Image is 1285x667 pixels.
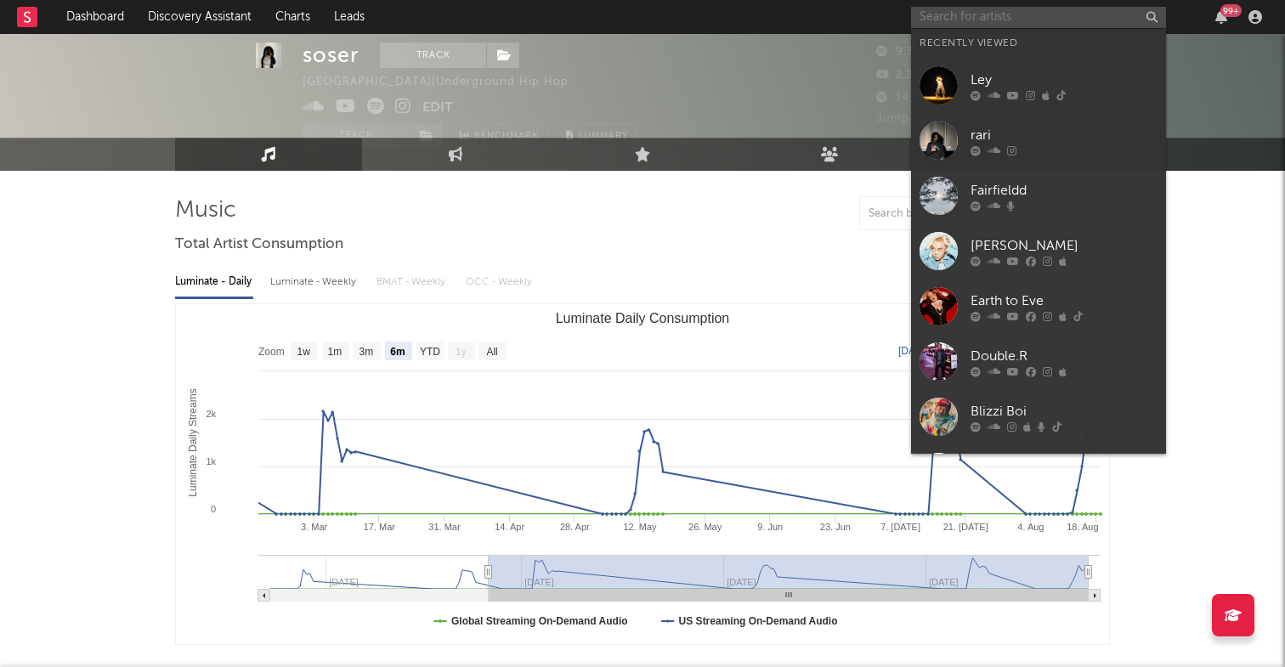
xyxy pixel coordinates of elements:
[211,504,216,514] text: 0
[920,33,1158,54] div: Recently Viewed
[495,522,524,532] text: 14. Apr
[911,389,1166,444] a: Blizzi Boi
[876,93,1035,104] span: 14,115 Monthly Listeners
[971,180,1158,201] div: Fairfieldd
[876,70,928,81] span: 2,380
[364,522,396,532] text: 17. Mar
[880,522,920,532] text: 7. [DATE]
[971,291,1158,311] div: Earth to Eve
[911,58,1166,113] a: Ley
[420,346,440,358] text: YTD
[943,522,988,532] text: 21. [DATE]
[428,522,461,532] text: 31. Mar
[578,132,628,141] span: Summary
[679,615,838,627] text: US Streaming On-Demand Audio
[971,70,1158,90] div: Ley
[911,113,1166,168] a: rari
[557,123,637,149] button: Summary
[303,42,359,68] div: soser
[258,346,285,358] text: Zoom
[560,522,590,532] text: 28. Apr
[876,113,976,124] span: Jump Score: 81.6
[359,346,374,358] text: 3m
[176,304,1109,644] svg: Luminate Daily Consumption
[206,409,216,419] text: 2k
[486,346,497,358] text: All
[688,522,722,532] text: 26. May
[1215,10,1227,24] button: 99+
[911,279,1166,334] a: Earth to Eve
[911,168,1166,223] a: Fairfieldd
[876,47,927,58] span: 9,325
[456,346,467,358] text: 1y
[860,207,1039,221] input: Search by song name or URL
[1220,4,1242,17] div: 99 +
[1067,522,1098,532] text: 18. Aug
[911,7,1166,28] input: Search for artists
[328,346,342,358] text: 1m
[1017,522,1044,532] text: 4. Aug
[911,334,1166,389] a: Double.R
[175,268,253,297] div: Luminate - Daily
[971,401,1158,421] div: Blizzi Boi
[175,235,343,255] span: Total Artist Consumption
[303,123,409,149] button: Track
[971,346,1158,366] div: Double.R
[971,235,1158,256] div: [PERSON_NAME]
[898,345,931,357] text: [DATE]
[820,522,851,532] text: 23. Jun
[297,346,311,358] text: 1w
[187,388,199,496] text: Luminate Daily Streams
[270,268,359,297] div: Luminate - Weekly
[451,615,628,627] text: Global Streaming On-Demand Audio
[206,456,216,466] text: 1k
[474,127,539,147] span: Benchmark
[911,444,1166,500] a: Pure557
[623,522,657,532] text: 12. May
[971,125,1158,145] div: rari
[303,72,588,93] div: [GEOGRAPHIC_DATA] | Underground Hip Hop
[380,42,486,68] button: Track
[757,522,783,532] text: 9. Jun
[450,123,548,149] a: Benchmark
[390,346,405,358] text: 6m
[556,311,730,325] text: Luminate Daily Consumption
[422,98,453,119] button: Edit
[911,223,1166,279] a: [PERSON_NAME]
[301,522,328,532] text: 3. Mar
